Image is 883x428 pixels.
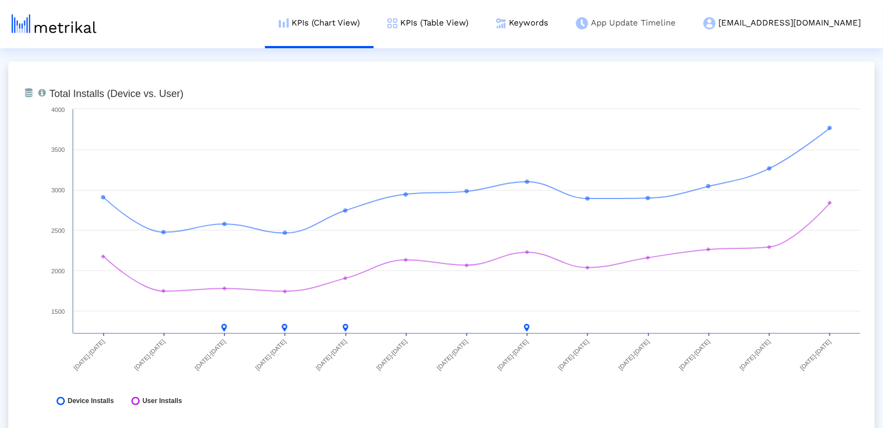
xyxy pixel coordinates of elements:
[193,338,227,371] text: [DATE]-[DATE]
[738,338,772,371] text: [DATE]-[DATE]
[52,187,65,193] text: 3000
[52,146,65,153] text: 3500
[703,17,716,29] img: my-account-menu-icon.png
[617,338,651,371] text: [DATE]-[DATE]
[142,397,182,405] span: User Installs
[576,17,588,29] img: app-update-menu-icon.png
[496,18,506,28] img: keywords.png
[799,338,832,371] text: [DATE]-[DATE]
[52,227,65,234] text: 2500
[314,338,348,371] text: [DATE]-[DATE]
[52,106,65,113] text: 4000
[387,18,397,28] img: kpi-table-menu-icon.png
[73,338,106,371] text: [DATE]-[DATE]
[436,338,469,371] text: [DATE]-[DATE]
[52,308,65,315] text: 1500
[375,338,409,371] text: [DATE]-[DATE]
[49,88,183,99] tspan: Total Installs (Device vs. User)
[68,397,114,405] span: Device Installs
[557,338,590,371] text: [DATE]-[DATE]
[678,338,711,371] text: [DATE]-[DATE]
[496,338,529,371] text: [DATE]-[DATE]
[279,18,289,28] img: kpi-chart-menu-icon.png
[254,338,287,371] text: [DATE]-[DATE]
[12,14,96,33] img: metrical-logo-light.png
[52,268,65,274] text: 2000
[133,338,166,371] text: [DATE]-[DATE]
